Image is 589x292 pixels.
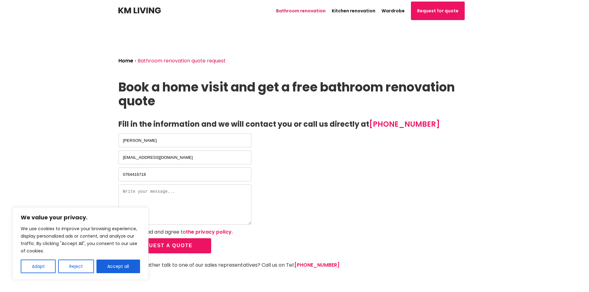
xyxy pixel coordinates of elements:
font: We use cookies to improve your browsing experience, display personalized ads or content, and anal... [21,226,137,254]
font: I have read and agree to [126,228,186,235]
a: Kitchen renovation [332,8,375,14]
font: Fill in the information and we will contact you or call us directly at [118,119,369,129]
font: Reject [69,263,83,269]
img: KM Living [118,7,161,14]
a: [PHONE_NUMBER] [369,119,440,129]
font: › [135,57,136,64]
a: Home [118,57,133,64]
input: Phone [118,167,251,181]
a: Request for quote [411,2,465,20]
input: Name [118,133,251,147]
font: Request a quote [137,243,193,248]
font: Accept all [107,263,129,269]
font: Book a home visit and get a free bathroom renovation quote [118,78,455,110]
button: Accept all [96,260,140,273]
a: [PHONE_NUMBER] [294,261,339,269]
font: Adapt [32,263,45,269]
input: E-mail [118,150,251,164]
a: Bathroom renovation [276,8,326,14]
font: We value your privacy. [21,214,87,221]
font: Bathroom renovation quote request [138,57,226,64]
button: Request a quote [118,238,211,253]
font: Request for quote [417,8,459,14]
button: Reject [58,260,94,273]
a: the privacy policy. [186,228,233,235]
button: Adapt [21,260,56,273]
font: Would you rather talk to one of our sales representatives? Call us on Tel: [118,261,294,269]
a: Wardrobe [382,8,405,14]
